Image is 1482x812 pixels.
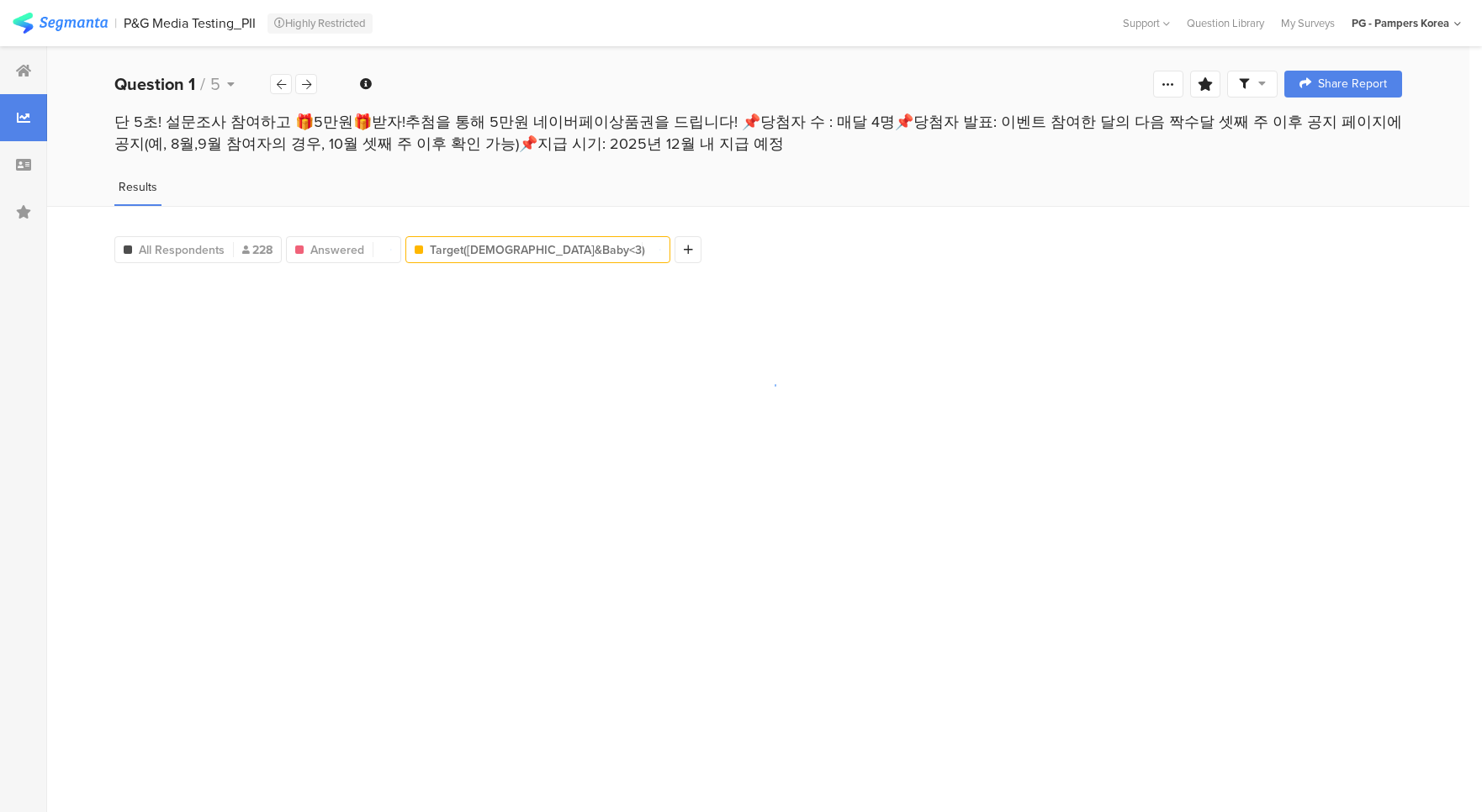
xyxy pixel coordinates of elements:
[200,71,205,97] span: /
[114,111,1402,155] div: 단 5초! 설문조사 참여하고 🎁5만원🎁받자!추첨을 통해 5만원 네이버페이상품권을 드립니다! 📌당첨자 수 : 매달 4명📌당첨자 발표: 이벤트 참여한 달의 다음 짝수달 셋째 주 ...
[267,13,373,34] div: Highly Restricted
[1318,78,1387,90] span: Share Report
[210,71,220,97] span: 5
[1352,15,1449,31] div: PG - Pampers Korea
[1123,10,1170,36] div: Support
[119,178,157,196] span: Results
[13,13,108,34] img: segmanta logo
[1178,15,1273,31] a: Question Library
[242,241,273,259] span: 228
[310,241,364,259] span: Answered
[124,15,256,31] div: P&G Media Testing_PII
[114,13,117,33] div: |
[430,241,633,259] span: Target([DEMOGRAPHIC_DATA]&Baby<3)
[139,241,225,259] span: All Respondents
[114,71,195,97] b: Question 1
[1273,15,1343,31] a: My Surveys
